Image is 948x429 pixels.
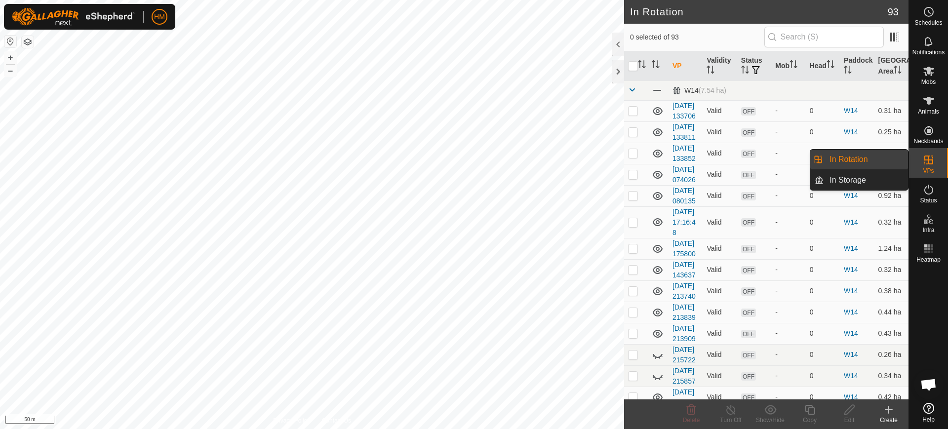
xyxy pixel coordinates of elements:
[703,100,737,121] td: Valid
[806,387,840,408] td: 0
[154,12,165,22] span: HM
[775,392,801,402] div: -
[750,416,790,425] div: Show/Hide
[790,416,829,425] div: Copy
[741,393,756,402] span: OFF
[922,227,934,233] span: Infra
[707,67,714,75] p-sorticon: Activate to sort
[844,287,858,295] a: W14
[844,107,858,115] a: W14
[4,65,16,77] button: –
[922,417,935,423] span: Help
[806,143,840,164] td: 0
[829,416,869,425] div: Edit
[923,168,934,174] span: VPs
[672,102,696,120] a: [DATE] 133706
[874,121,908,143] td: 0.25 ha
[741,245,756,253] span: OFF
[669,51,703,81] th: VP
[703,206,737,238] td: Valid
[806,344,840,365] td: 0
[4,52,16,64] button: +
[741,107,756,116] span: OFF
[741,128,756,137] span: OFF
[874,302,908,323] td: 0.44 ha
[810,170,908,190] li: In Storage
[672,303,696,321] a: [DATE] 213839
[806,280,840,302] td: 0
[810,150,908,169] li: In Rotation
[741,150,756,158] span: OFF
[829,154,868,165] span: In Rotation
[703,51,737,81] th: Validity
[4,36,16,47] button: Reset Map
[775,191,801,201] div: -
[806,164,840,185] td: 0
[741,192,756,200] span: OFF
[806,365,840,387] td: 0
[824,170,908,190] a: In Storage
[827,62,834,70] p-sorticon: Activate to sort
[775,243,801,254] div: -
[874,323,908,344] td: 0.43 ha
[672,144,696,162] a: [DATE] 133852
[916,257,941,263] span: Heatmap
[703,121,737,143] td: Valid
[844,128,858,136] a: W14
[909,399,948,427] a: Help
[844,351,858,358] a: W14
[874,344,908,365] td: 0.26 ha
[703,302,737,323] td: Valid
[630,6,888,18] h2: In Rotation
[844,192,858,199] a: W14
[775,265,801,275] div: -
[918,109,939,115] span: Animals
[672,187,696,205] a: [DATE] 080135
[874,238,908,259] td: 1.24 ha
[672,239,696,258] a: [DATE] 175800
[806,206,840,238] td: 0
[703,387,737,408] td: Valid
[741,330,756,338] span: OFF
[913,138,943,144] span: Neckbands
[630,32,764,42] span: 0 selected of 93
[775,127,801,137] div: -
[741,218,756,227] span: OFF
[844,244,858,252] a: W14
[824,150,908,169] a: In Rotation
[874,143,908,164] td: 0.37 ha
[869,416,908,425] div: Create
[683,417,700,424] span: Delete
[741,372,756,381] span: OFF
[672,282,696,300] a: [DATE] 213740
[703,185,737,206] td: Valid
[874,185,908,206] td: 0.92 ha
[273,416,310,425] a: Privacy Policy
[764,27,884,47] input: Search (S)
[12,8,135,26] img: Gallagher Logo
[844,266,858,273] a: W14
[711,416,750,425] div: Turn Off
[840,51,874,81] th: Paddock
[806,121,840,143] td: 0
[22,36,34,48] button: Map Layers
[703,280,737,302] td: Valid
[775,217,801,228] div: -
[829,174,866,186] span: In Storage
[672,165,696,184] a: [DATE] 074026
[806,302,840,323] td: 0
[844,67,852,75] p-sorticon: Activate to sort
[775,307,801,317] div: -
[806,51,840,81] th: Head
[806,259,840,280] td: 0
[806,100,840,121] td: 0
[874,280,908,302] td: 0.38 ha
[703,143,737,164] td: Valid
[806,323,840,344] td: 0
[914,370,944,399] div: Open chat
[921,79,936,85] span: Mobs
[672,388,696,406] a: [DATE] 215936
[741,287,756,296] span: OFF
[894,67,902,75] p-sorticon: Activate to sort
[672,324,696,343] a: [DATE] 213909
